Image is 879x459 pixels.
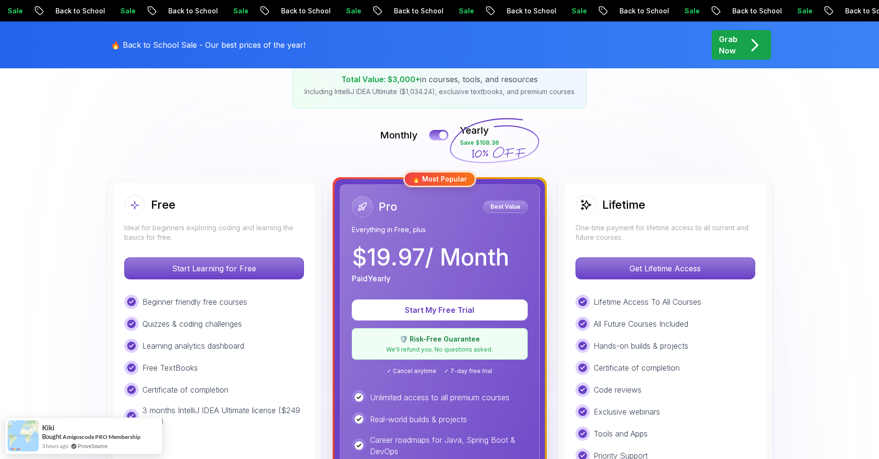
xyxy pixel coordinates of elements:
p: Back to School [156,6,221,16]
h2: Pro [379,199,397,214]
span: ✓ 7-day free trial [444,367,492,375]
p: Monthly [380,128,418,142]
p: Ideal for beginners exploring coding and learning the basics for free. [124,223,304,242]
a: Get Lifetime Access [575,264,755,273]
h2: Free [151,197,175,213]
button: Start Learning for Free [124,257,304,279]
p: Quizzes & coding challenges [142,318,242,330]
p: Back to School [269,6,334,16]
p: Back to School [382,6,447,16]
p: Back to School [720,6,785,16]
p: Start My Free Trial [363,304,516,316]
p: Hands-on builds & projects [594,340,688,352]
p: 3 months IntelliJ IDEA Ultimate license ($249 value) [142,405,304,427]
p: Learning analytics dashboard [142,340,244,352]
a: Amigoscode PRO Membership [63,433,141,441]
span: Kiki [42,424,54,432]
p: Beginner friendly free courses [142,296,247,308]
p: Tools and Apps [594,428,648,439]
p: Back to School [495,6,560,16]
p: Exclusive webinars [594,406,660,417]
p: Sale [560,6,590,16]
p: Sale [109,6,139,16]
a: Start My Free Trial [352,305,528,315]
p: Grab Now [719,33,738,56]
span: Bought [42,433,62,440]
p: Everything in Free, plus [352,225,528,235]
p: Sale [673,6,703,16]
img: provesource social proof notification image [8,420,39,451]
p: Unlimited access to all premium courses [370,392,510,403]
p: One-time payment for lifetime access to all current and future courses. [575,223,755,242]
p: Free TextBooks [142,362,198,374]
p: Career roadmaps for Java, Spring Boot & DevOps [370,434,528,457]
p: Back to School [43,6,109,16]
p: Sale [785,6,816,16]
span: Total Value: $3,000+ [341,75,420,84]
p: Start Learning for Free [125,258,304,279]
p: Code reviews [594,384,641,395]
span: 3 hours ago [42,442,68,450]
p: Lifetime Access To All Courses [594,296,701,308]
button: Get Lifetime Access [575,257,755,279]
p: Sale [334,6,365,16]
p: $ 19.97 / Month [352,246,509,269]
p: Real-world builds & projects [370,414,467,425]
p: Certificate of completion [594,362,680,374]
p: Paid Yearly [352,273,391,284]
p: 🔥 Back to School Sale - Our best prices of the year! [111,39,305,51]
p: Back to School [608,6,673,16]
h2: Lifetime [602,197,645,213]
a: Start Learning for Free [124,264,304,273]
p: Get Lifetime Access [576,258,755,279]
p: Including IntelliJ IDEA Ultimate ($1,034.24), exclusive textbooks, and premium courses [304,87,575,96]
p: Sale [221,6,252,16]
a: ProveSource [78,442,108,450]
p: 🛡️ Risk-Free Guarantee [358,334,521,344]
p: Certificate of completion [142,384,228,395]
button: Start My Free Trial [352,299,528,320]
p: Best Value [485,202,526,212]
p: We'll refund you. No questions asked. [358,346,521,353]
p: All Future Courses Included [594,318,688,330]
p: Sale [447,6,477,16]
span: ✓ Cancel anytime [387,367,436,375]
p: in courses, tools, and resources [304,74,575,85]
